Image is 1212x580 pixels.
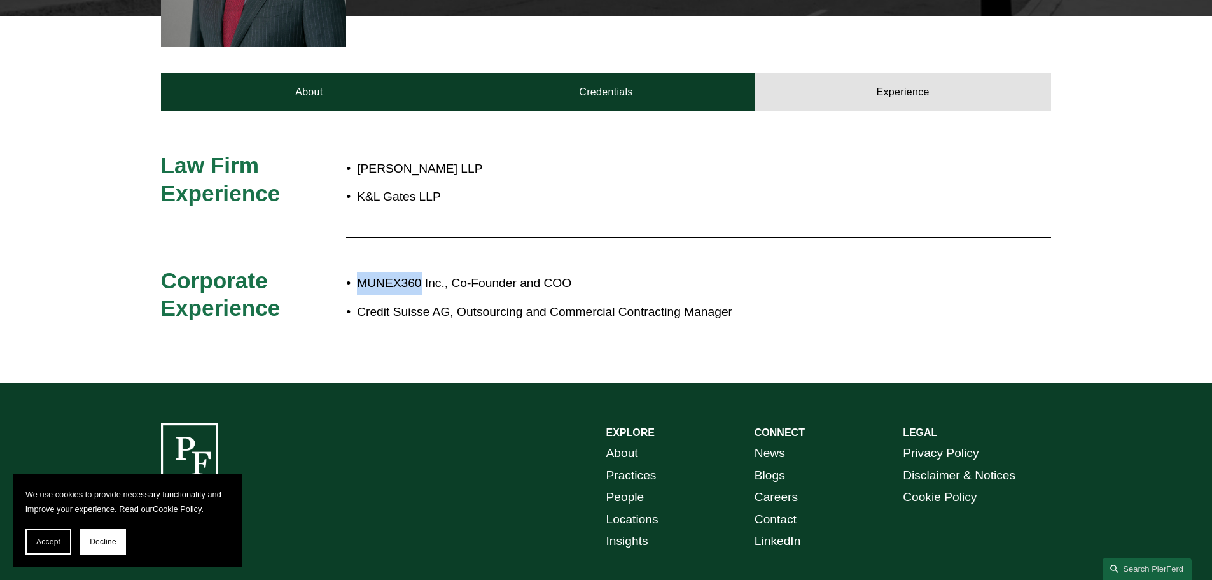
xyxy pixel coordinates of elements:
a: Contact [755,509,797,531]
strong: CONNECT [755,427,805,438]
span: Decline [90,537,116,546]
a: Credentials [457,73,755,111]
span: Law Firm Experience [161,153,281,206]
a: Privacy Policy [903,442,979,465]
a: About [606,442,638,465]
a: Insights [606,530,648,553]
strong: LEGAL [903,427,937,438]
p: We use cookies to provide necessary functionality and improve your experience. Read our . [25,487,229,516]
a: Careers [755,486,798,509]
a: Cookie Policy [153,504,202,514]
a: Locations [606,509,658,531]
a: LinkedIn [755,530,801,553]
p: [PERSON_NAME] LLP [357,158,940,180]
button: Decline [80,529,126,555]
button: Accept [25,529,71,555]
a: Search this site [1103,558,1192,580]
a: Blogs [755,465,785,487]
section: Cookie banner [13,474,242,567]
p: K&L Gates LLP [357,186,940,208]
p: MUNEX360 Inc., Co-Founder and COO [357,272,940,295]
strong: EXPLORE [606,427,655,438]
span: Accept [36,537,60,546]
span: Corporate Experience [161,268,281,321]
a: News [755,442,785,465]
a: About [161,73,458,111]
a: Practices [606,465,657,487]
a: Disclaimer & Notices [903,465,1015,487]
a: Experience [755,73,1052,111]
a: People [606,486,644,509]
a: Cookie Policy [903,486,977,509]
p: Credit Suisse AG, Outsourcing and Commercial Contracting Manager [357,301,940,323]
